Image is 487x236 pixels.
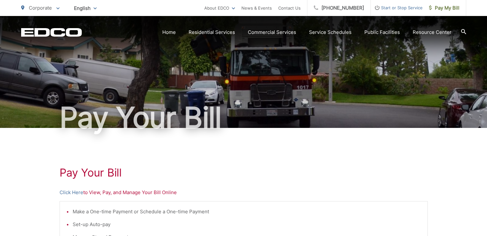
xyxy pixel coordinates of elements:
li: Set-up Auto-pay [73,221,421,228]
a: Service Schedules [309,28,352,36]
a: Click Here [60,189,83,196]
a: Public Facilities [364,28,400,36]
a: EDCD logo. Return to the homepage. [21,28,82,37]
h1: Pay Your Bill [21,102,466,134]
a: About EDCO [204,4,235,12]
span: English [69,3,101,14]
a: Residential Services [189,28,235,36]
a: News & Events [241,4,272,12]
span: Pay My Bill [429,4,459,12]
p: to View, Pay, and Manage Your Bill Online [60,189,428,196]
h1: Pay Your Bill [60,166,428,179]
span: Corporate [29,5,52,11]
a: Home [162,28,176,36]
a: Commercial Services [248,28,296,36]
li: Make a One-time Payment or Schedule a One-time Payment [73,208,421,216]
a: Contact Us [278,4,301,12]
a: Resource Center [413,28,451,36]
